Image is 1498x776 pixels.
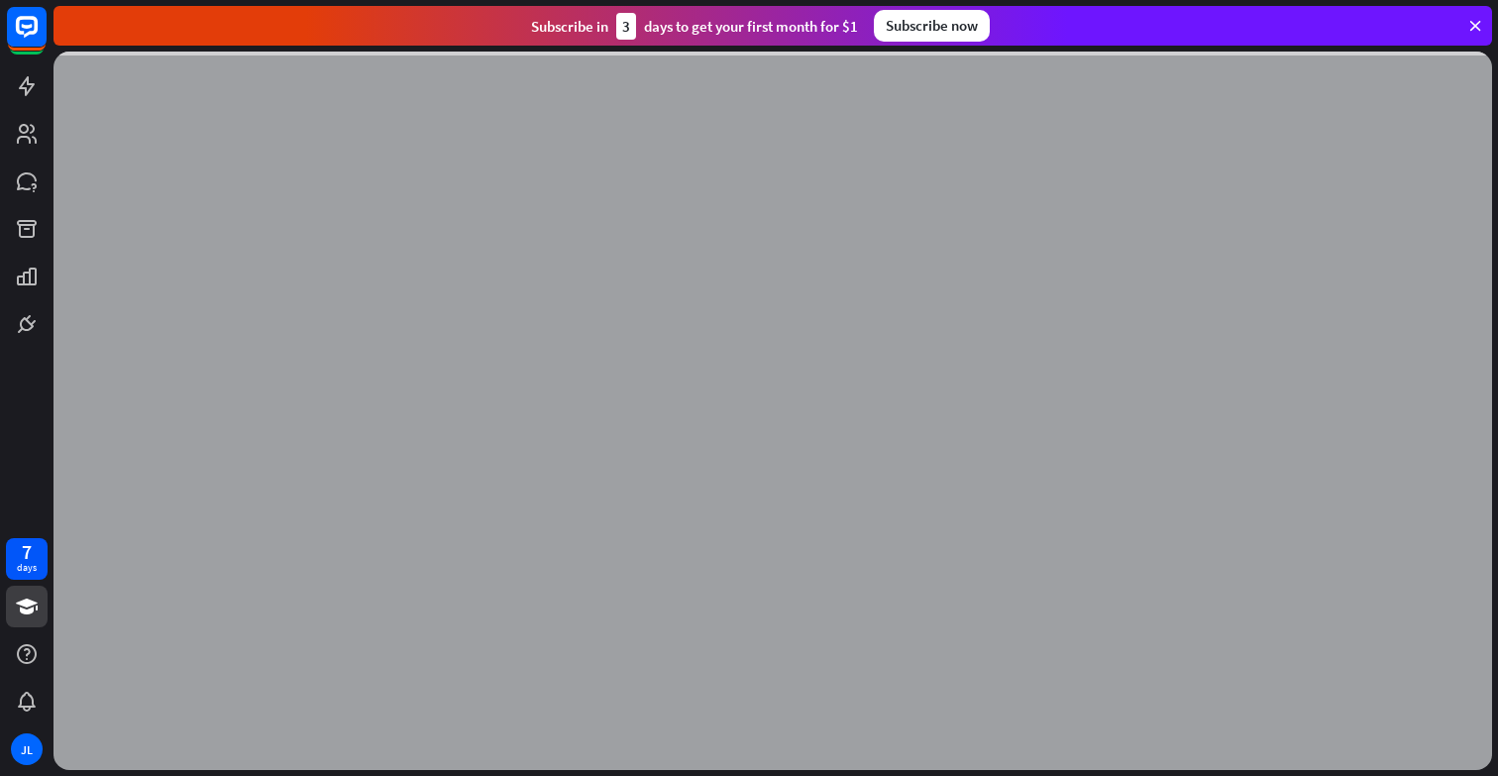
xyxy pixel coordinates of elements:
[616,13,636,40] div: 3
[6,538,48,580] a: 7 days
[11,733,43,765] div: JL
[22,543,32,561] div: 7
[531,13,858,40] div: Subscribe in days to get your first month for $1
[874,10,990,42] div: Subscribe now
[17,561,37,575] div: days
